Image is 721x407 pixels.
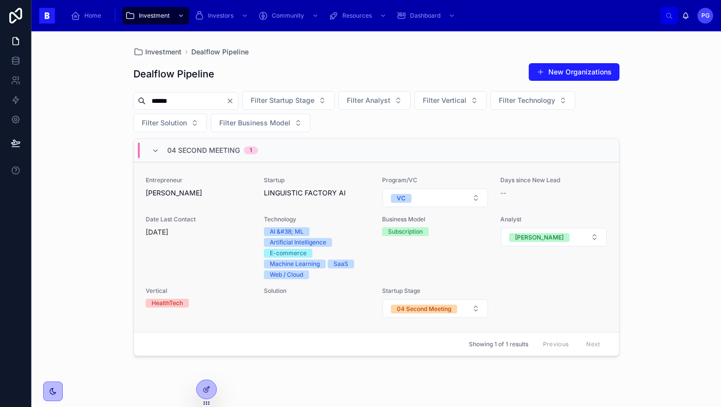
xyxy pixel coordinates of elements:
[382,287,489,295] span: Startup Stage
[347,96,390,105] span: Filter Analyst
[490,91,575,110] button: Select Button
[423,96,466,105] span: Filter Vertical
[509,232,569,242] button: Unselect PEDRO
[152,299,183,308] div: HealthTech
[270,249,307,258] div: E-commerce
[255,7,324,24] a: Community
[191,47,249,57] a: Dealflow Pipeline
[251,96,314,105] span: Filter Startup Stage
[63,5,660,26] div: scrollable content
[388,227,423,236] div: Subscription
[242,91,335,110] button: Select Button
[500,215,607,223] span: Analyst
[264,176,370,184] span: Startup
[272,12,304,20] span: Community
[122,7,189,24] a: Investment
[500,188,506,198] span: --
[191,7,253,24] a: Investors
[145,47,181,57] span: Investment
[211,114,310,132] button: Select Button
[133,67,214,81] h1: Dealflow Pipeline
[338,91,411,110] button: Select Button
[334,260,348,268] div: SaaS
[342,12,372,20] span: Resources
[68,7,108,24] a: Home
[469,340,528,348] span: Showing 1 of 1 results
[226,97,238,105] button: Clear
[270,270,303,279] div: Web / Cloud
[133,47,181,57] a: Investment
[84,12,101,20] span: Home
[146,287,252,295] span: Vertical
[270,238,326,247] div: Artificial Intelligence
[500,176,607,184] span: Days since New Lead
[270,227,304,236] div: AI &#38; ML
[501,228,606,246] button: Select Button
[146,176,252,184] span: Entrepreneur
[146,215,252,223] span: Date Last Contact
[264,188,370,198] span: LINGUISTIC FACTORY AI
[146,227,168,237] p: [DATE]
[701,12,710,20] span: PG
[382,176,489,184] span: Program/VC
[393,7,460,24] a: Dashboard
[264,215,370,223] span: Technology
[250,146,252,154] div: 1
[383,189,488,207] button: Select Button
[134,162,619,332] a: Entrepreneur[PERSON_NAME]StartupLINGUISTIC FACTORY AIProgram/VCSelect ButtonDays since New Lead--...
[383,299,488,318] button: Select Button
[414,91,487,110] button: Select Button
[382,215,489,223] span: Business Model
[264,287,370,295] span: Solution
[146,188,252,198] span: [PERSON_NAME]
[219,118,290,128] span: Filter Business Model
[499,96,555,105] span: Filter Technology
[142,118,187,128] span: Filter Solution
[410,12,440,20] span: Dashboard
[270,260,320,268] div: Machine Learning
[133,114,207,132] button: Select Button
[515,233,564,242] div: [PERSON_NAME]
[529,63,619,81] button: New Organizations
[139,12,170,20] span: Investment
[208,12,233,20] span: Investors
[397,305,451,313] div: 04 Second Meeting
[397,194,406,203] div: VC
[39,8,55,24] img: App logo
[167,145,240,155] span: 04 Second Meeting
[326,7,391,24] a: Resources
